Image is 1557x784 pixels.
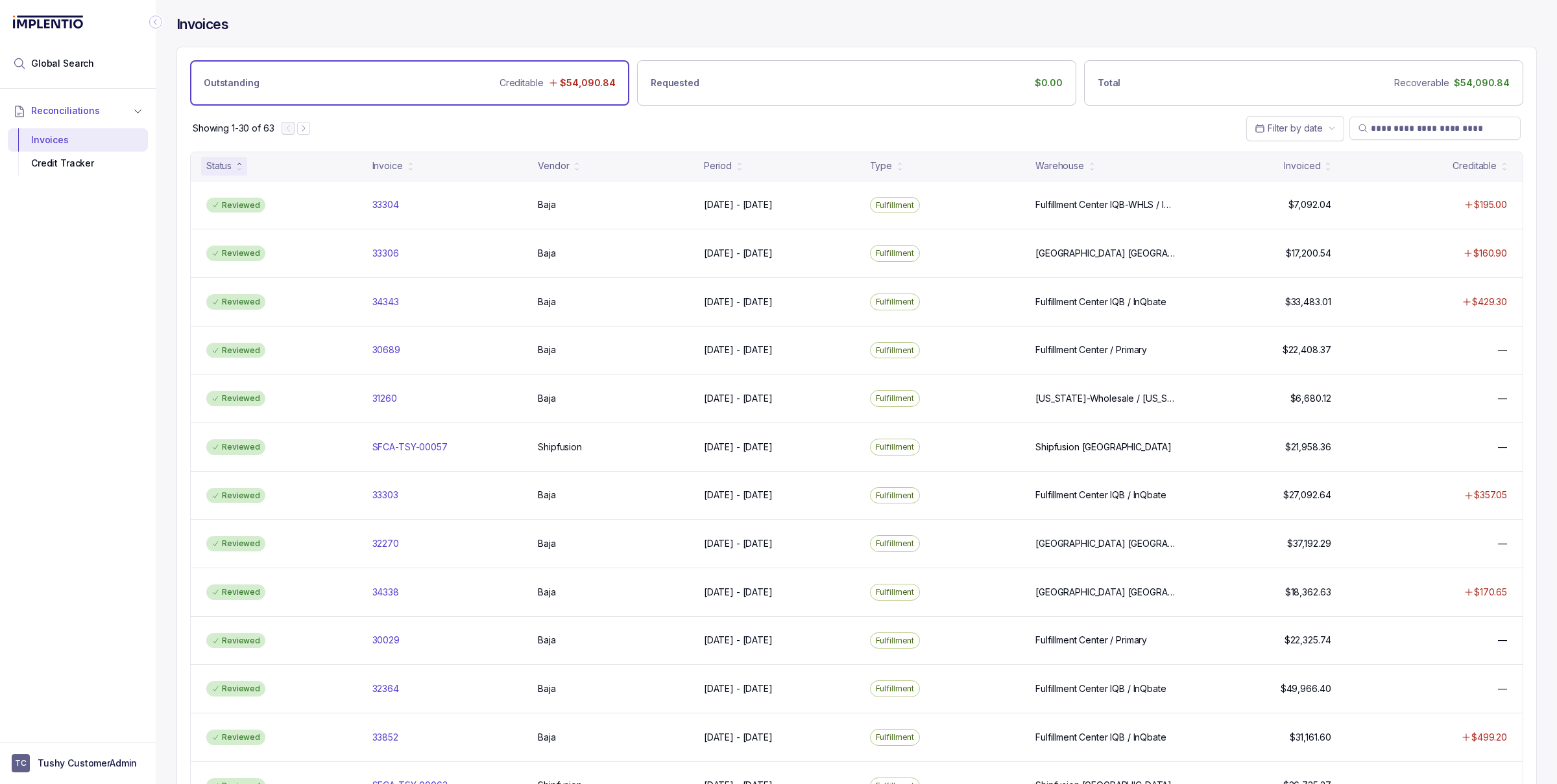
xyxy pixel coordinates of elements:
[538,159,569,172] div: Vendor
[1285,634,1331,647] p: $22,325.74
[704,392,773,405] p: [DATE] - [DATE]
[1283,489,1331,502] p: $27,092.64
[372,586,399,599] p: 34338
[1474,586,1507,599] p: $170.65
[538,198,555,211] p: Baja
[1290,392,1331,405] p: $6,680.12
[1285,295,1331,308] p: $33,483.01
[704,586,773,599] p: [DATE] - [DATE]
[31,104,100,117] span: Reconciliations
[538,489,555,502] p: Baja
[1035,441,1172,454] p: Shipfusion [GEOGRAPHIC_DATA]
[38,757,137,770] p: Tushy CustomerAdmin
[1498,634,1507,647] p: —
[1474,198,1507,211] p: $195.00
[204,76,259,89] p: Outstanding
[372,247,399,260] p: 33306
[1035,537,1176,550] p: [GEOGRAPHIC_DATA] [GEOGRAPHIC_DATA] / [US_STATE]
[538,731,555,744] p: Baja
[1035,76,1063,89] p: $0.00
[1284,159,1320,172] div: Invoiced
[1285,441,1331,454] p: $21,958.36
[876,344,915,357] p: Fulfillment
[1283,343,1331,356] p: $22,408.37
[1246,116,1344,141] button: Date Range Picker
[372,731,398,744] p: 33852
[1453,159,1497,172] div: Creditable
[1473,247,1507,260] p: $160.90
[206,246,265,261] div: Reviewed
[1035,682,1166,695] p: Fulfillment Center IQB / InQbate
[193,122,274,135] div: Remaining page entries
[372,537,399,550] p: 32270
[1268,122,1323,133] span: Filter by date
[704,159,732,172] div: Period
[704,489,773,502] p: [DATE] - [DATE]
[538,247,555,260] p: Baja
[538,441,582,454] p: Shipfusion
[206,584,265,600] div: Reviewed
[1498,392,1507,405] p: —
[206,159,232,172] div: Status
[206,391,265,406] div: Reviewed
[372,441,448,454] p: SFCA-TSY-00057
[372,682,399,695] p: 32364
[1035,247,1176,260] p: [GEOGRAPHIC_DATA] [GEOGRAPHIC_DATA] / [US_STATE]
[1498,441,1507,454] p: —
[372,343,400,356] p: 30689
[538,343,555,356] p: Baja
[1035,586,1176,599] p: [GEOGRAPHIC_DATA] [GEOGRAPHIC_DATA] / [US_STATE]
[538,682,555,695] p: Baja
[876,537,915,550] p: Fulfillment
[876,392,915,405] p: Fulfillment
[500,76,544,89] p: Creditable
[1288,198,1331,211] p: $7,092.04
[176,16,228,34] h4: Invoices
[704,634,773,647] p: [DATE] - [DATE]
[372,392,397,405] p: 31260
[206,198,265,213] div: Reviewed
[876,682,915,695] p: Fulfillment
[704,198,773,211] p: [DATE] - [DATE]
[704,537,773,550] p: [DATE] - [DATE]
[372,295,399,308] p: 34343
[1035,634,1147,647] p: Fulfillment Center / Primary
[206,439,265,455] div: Reviewed
[1035,198,1176,211] p: Fulfillment Center IQB-WHLS / InQbate-WHLS
[538,295,555,308] p: Baja
[1287,537,1331,550] p: $37,192.29
[1035,392,1176,405] p: [US_STATE]-Wholesale / [US_STATE]-Wholesale
[560,76,616,89] p: $54,090.84
[1286,247,1331,260] p: $17,200.54
[876,199,915,212] p: Fulfillment
[1498,343,1507,356] p: —
[538,634,555,647] p: Baja
[1498,537,1507,550] p: —
[704,343,773,356] p: [DATE] - [DATE]
[372,198,399,211] p: 33304
[1474,489,1507,502] p: $357.05
[876,247,915,260] p: Fulfillment
[1454,76,1510,89] p: $54,090.84
[1498,682,1507,695] p: —
[12,754,30,772] span: User initials
[876,295,915,308] p: Fulfillment
[1281,682,1331,695] p: $49,966.40
[206,681,265,697] div: Reviewed
[1035,731,1166,744] p: Fulfillment Center IQB / InQbate
[870,159,892,172] div: Type
[206,633,265,649] div: Reviewed
[1394,76,1449,89] p: Recoverable
[1471,731,1507,744] p: $499.20
[18,128,138,152] div: Invoices
[704,247,773,260] p: [DATE] - [DATE]
[297,122,310,135] button: Next Page
[1035,295,1166,308] p: Fulfillment Center IQB / InQbate
[876,489,915,502] p: Fulfillment
[372,634,400,647] p: 30029
[651,76,699,89] p: Requested
[538,586,555,599] p: Baja
[1035,489,1166,502] p: Fulfillment Center IQB / InQbate
[206,294,265,310] div: Reviewed
[372,489,398,502] p: 33303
